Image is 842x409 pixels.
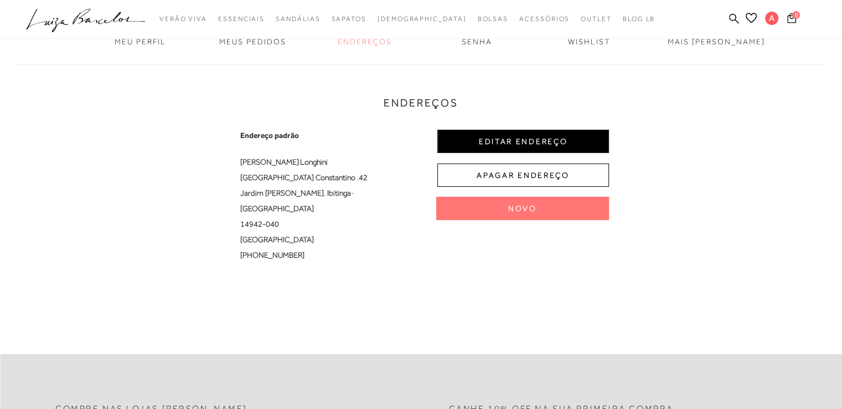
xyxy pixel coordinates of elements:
span: Sandálias [276,15,320,23]
a: noSubCategoriesText [477,9,508,29]
span: Essenciais [218,15,265,23]
span: 42 [359,173,368,182]
button: 0 [784,12,799,27]
span: [PERSON_NAME] [240,157,299,166]
button: Novo [436,197,609,220]
span: 14942-040 [240,219,279,228]
span: Sapatos [331,15,366,23]
a: noSubCategoriesText [331,9,366,29]
span: Jardim [PERSON_NAME] [240,188,324,197]
span: [GEOGRAPHIC_DATA] [240,235,314,244]
span: [DEMOGRAPHIC_DATA] [378,15,467,23]
a: noSubCategoriesText [581,9,612,29]
span: Ibitinga [327,188,351,197]
span: SENHA [462,37,492,46]
span: [GEOGRAPHIC_DATA] [240,204,314,213]
button: APAGAR ENDEREÇO [437,163,609,187]
span: [GEOGRAPHIC_DATA] Constantino [240,173,355,182]
a: BLOG LB [623,9,655,29]
a: noSubCategoriesText [218,9,265,29]
address: , , - [233,130,421,263]
button: A [760,11,784,28]
span: A [765,12,778,25]
a: noSubCategoriesText [276,9,320,29]
span: Verão Viva [159,15,207,23]
a: noSubCategoriesText [159,9,207,29]
span: Endereço padrão [240,130,421,141]
span: Bolsas [477,15,508,23]
span: Longhini [300,157,328,166]
span: Novo [508,203,537,214]
a: noSubCategoriesText [378,9,467,29]
span: Outlet [581,15,612,23]
a: noSubCategoriesText [519,9,570,29]
span: 0 [792,11,800,19]
span: WISHLIST [568,37,611,46]
span: ENDEREÇOS [338,37,392,46]
span: Acessórios [519,15,570,23]
span: MEU PERFIL [115,37,166,46]
span: MAIS [PERSON_NAME] [667,37,764,46]
span: [PHONE_NUMBER] [240,250,304,259]
span: MEUS PEDIDOS [219,37,286,46]
h3: Endereços [17,95,825,111]
span: BLOG LB [623,15,655,23]
button: EDITAR ENDEREÇO [437,130,609,153]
